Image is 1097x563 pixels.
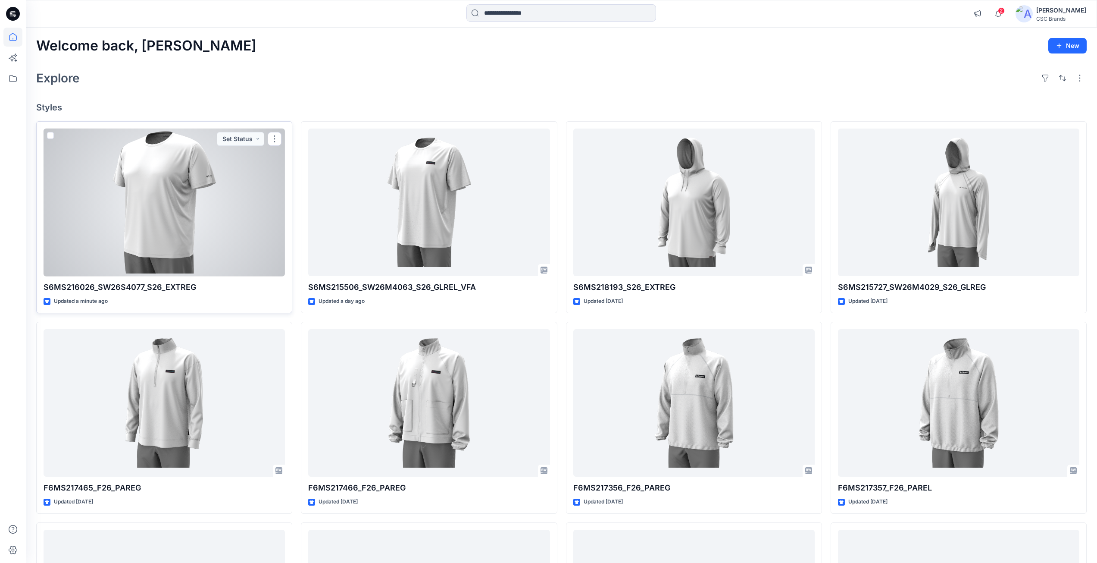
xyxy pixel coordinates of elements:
[573,482,815,494] p: F6MS217356_F26_PAREG
[584,297,623,306] p: Updated [DATE]
[44,329,285,477] a: F6MS217465_F26_PAREG
[308,281,550,293] p: S6MS215506_SW26M4063_S26_GLREL_VFA
[573,329,815,477] a: F6MS217356_F26_PAREG
[848,297,888,306] p: Updated [DATE]
[44,482,285,494] p: F6MS217465_F26_PAREG
[1036,16,1086,22] div: CSC Brands
[44,129,285,277] a: S6MS216026_SW26S4077_S26_EXTREG
[319,497,358,506] p: Updated [DATE]
[308,482,550,494] p: F6MS217466_F26_PAREG
[1036,5,1086,16] div: [PERSON_NAME]
[36,38,256,54] h2: Welcome back, [PERSON_NAME]
[308,129,550,277] a: S6MS215506_SW26M4063_S26_GLREL_VFA
[54,297,108,306] p: Updated a minute ago
[308,329,550,477] a: F6MS217466_F26_PAREG
[44,281,285,293] p: S6MS216026_SW26S4077_S26_EXTREG
[998,7,1005,14] span: 2
[838,129,1079,277] a: S6MS215727_SW26M4029_S26_GLREG
[838,482,1079,494] p: F6MS217357_F26_PAREL
[838,281,1079,293] p: S6MS215727_SW26M4029_S26_GLREG
[848,497,888,506] p: Updated [DATE]
[54,497,93,506] p: Updated [DATE]
[36,102,1087,113] h4: Styles
[838,329,1079,477] a: F6MS217357_F26_PAREL
[36,71,80,85] h2: Explore
[584,497,623,506] p: Updated [DATE]
[573,129,815,277] a: S6MS218193_S26_EXTREG
[1016,5,1033,22] img: avatar
[319,297,365,306] p: Updated a day ago
[1048,38,1087,53] button: New
[573,281,815,293] p: S6MS218193_S26_EXTREG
